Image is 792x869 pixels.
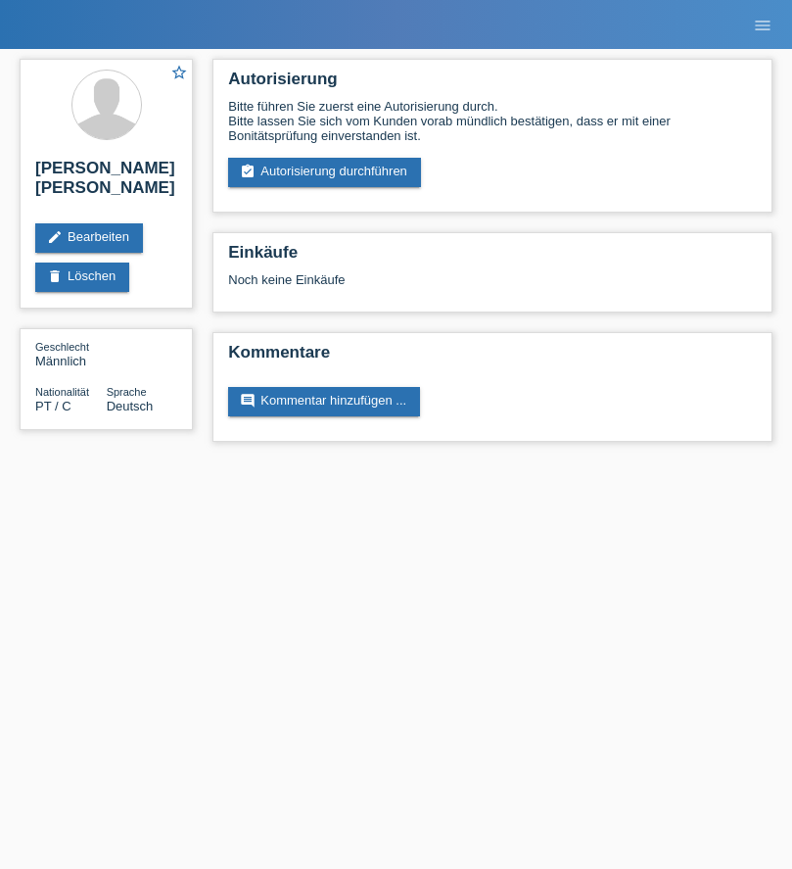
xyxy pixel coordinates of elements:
[35,159,177,208] h2: [PERSON_NAME] [PERSON_NAME]
[753,16,772,35] i: menu
[228,70,757,99] h2: Autorisierung
[107,386,147,398] span: Sprache
[47,229,63,245] i: edit
[47,268,63,284] i: delete
[228,158,421,187] a: assignment_turned_inAutorisierung durchführen
[240,393,256,409] i: comment
[35,223,143,253] a: editBearbeiten
[35,341,89,353] span: Geschlecht
[170,64,188,84] a: star_border
[35,263,129,292] a: deleteLöschen
[35,386,89,398] span: Nationalität
[35,339,107,368] div: Männlich
[228,243,757,272] h2: Einkäufe
[35,399,71,413] span: Portugal / C / 04.04.1988
[228,99,757,143] div: Bitte führen Sie zuerst eine Autorisierung durch. Bitte lassen Sie sich vom Kunden vorab mündlich...
[170,64,188,81] i: star_border
[228,343,757,372] h2: Kommentare
[228,272,757,302] div: Noch keine Einkäufe
[228,387,420,416] a: commentKommentar hinzufügen ...
[743,19,782,30] a: menu
[107,399,154,413] span: Deutsch
[240,164,256,179] i: assignment_turned_in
